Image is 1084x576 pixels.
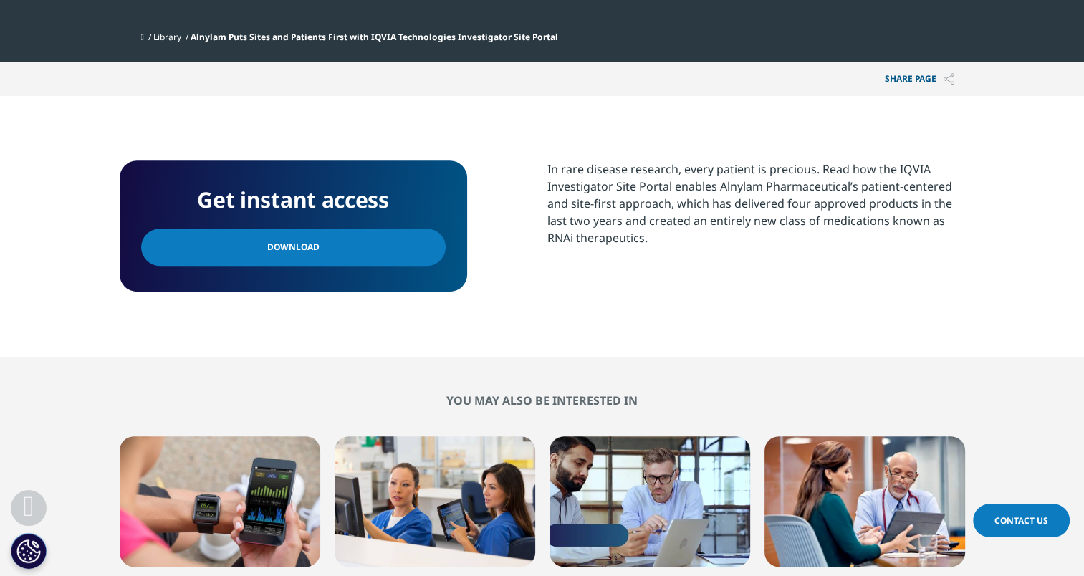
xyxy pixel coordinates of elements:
button: Share PAGEShare PAGE [874,62,965,96]
span: Alnylam Puts Sites and Patients First with IQVIA Technologies Investigator Site Portal [191,31,558,43]
p: Share PAGE [874,62,965,96]
button: Cookies Settings [11,533,47,569]
a: Contact Us [973,504,1070,537]
img: Share PAGE [944,73,954,85]
p: In rare disease research, every patient is precious. Read how the IQVIA Investigator Site Portal ... [547,160,965,257]
h4: Get instant access [141,182,446,218]
span: Contact Us [994,514,1048,527]
a: Download [141,229,446,266]
h2: You may also be interested in [120,393,965,408]
a: Library [153,31,181,43]
span: Download [267,239,320,255]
